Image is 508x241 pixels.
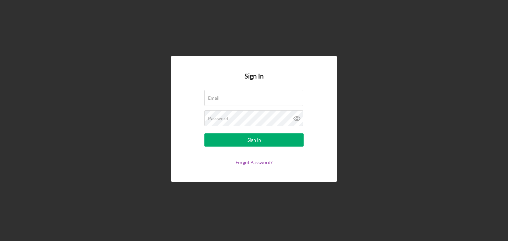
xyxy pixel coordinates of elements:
a: Forgot Password? [235,159,273,165]
button: Sign In [204,133,304,147]
label: Email [208,95,220,101]
h4: Sign In [244,72,264,90]
label: Password [208,116,228,121]
div: Sign In [247,133,261,147]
